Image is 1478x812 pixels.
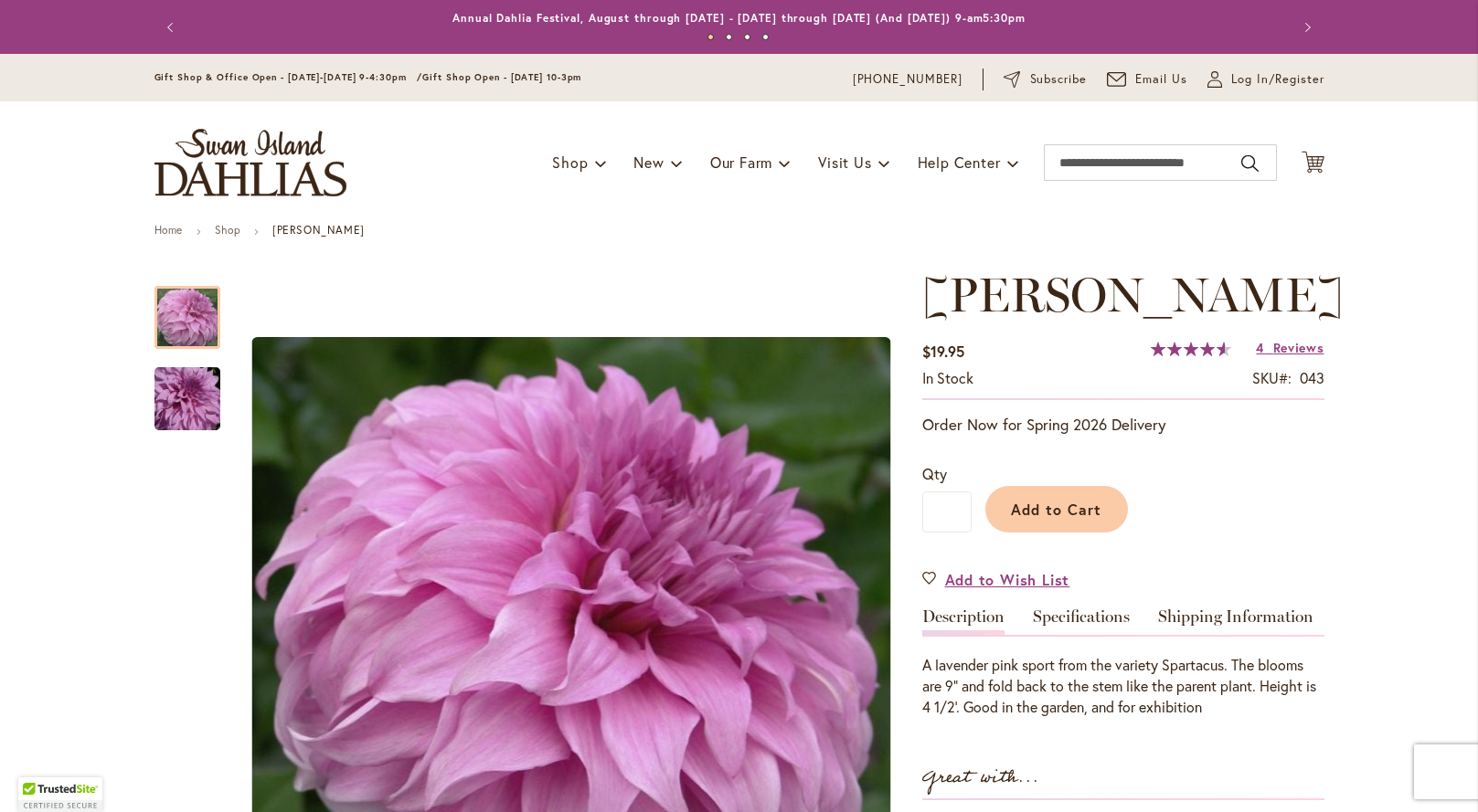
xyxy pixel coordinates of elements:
[1030,70,1088,89] span: Subscribe
[154,268,239,349] div: Vassio Meggos
[922,608,1005,635] a: Description
[1300,368,1324,389] div: 043
[154,71,423,83] span: Gift Shop & Office Open - [DATE]-[DATE] 9-4:30pm /
[726,34,732,40] button: 2 of 4
[922,763,1039,793] strong: Great with...
[215,223,240,237] a: Shop
[122,355,253,443] img: Vassio Meggos
[1107,70,1187,89] a: Email Us
[744,34,750,40] button: 3 of 4
[1135,70,1187,89] span: Email Us
[1004,70,1087,89] a: Subscribe
[1207,70,1324,89] a: Log In/Register
[14,747,65,798] iframe: Launch Accessibility Center
[707,34,714,40] button: 1 of 4
[922,655,1324,718] div: A lavender pink sport from the variety Spartacus. The blooms are 9" and fold back to the stem lik...
[922,464,947,483] span: Qty
[1011,500,1101,519] span: Add to Cart
[922,569,1070,590] a: Add to Wish List
[818,153,871,172] span: Visit Us
[1256,339,1264,356] span: 4
[154,9,191,46] button: Previous
[552,153,588,172] span: Shop
[922,368,973,387] span: In stock
[154,129,346,196] a: store logo
[633,153,664,172] span: New
[945,569,1070,590] span: Add to Wish List
[853,70,963,89] a: [PHONE_NUMBER]
[918,153,1001,172] span: Help Center
[710,153,772,172] span: Our Farm
[985,486,1128,533] button: Add to Cart
[452,11,1026,25] a: Annual Dahlia Festival, August through [DATE] - [DATE] through [DATE] (And [DATE]) 9-am5:30pm
[922,608,1324,718] div: Detailed Product Info
[1273,339,1324,356] span: Reviews
[1252,368,1292,387] strong: SKU
[1256,339,1324,356] a: 4 Reviews
[922,368,973,389] div: Availability
[922,266,1344,323] span: [PERSON_NAME]
[1231,70,1324,89] span: Log In/Register
[422,71,581,83] span: Gift Shop Open - [DATE] 10-3pm
[154,349,220,430] div: Vassio Meggos
[1151,342,1231,356] div: 92%
[922,342,964,361] span: $19.95
[762,34,769,40] button: 4 of 4
[1033,608,1130,635] a: Specifications
[1158,608,1313,635] a: Shipping Information
[154,223,183,237] a: Home
[272,223,365,237] strong: [PERSON_NAME]
[1288,9,1324,46] button: Next
[922,414,1324,436] p: Order Now for Spring 2026 Delivery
